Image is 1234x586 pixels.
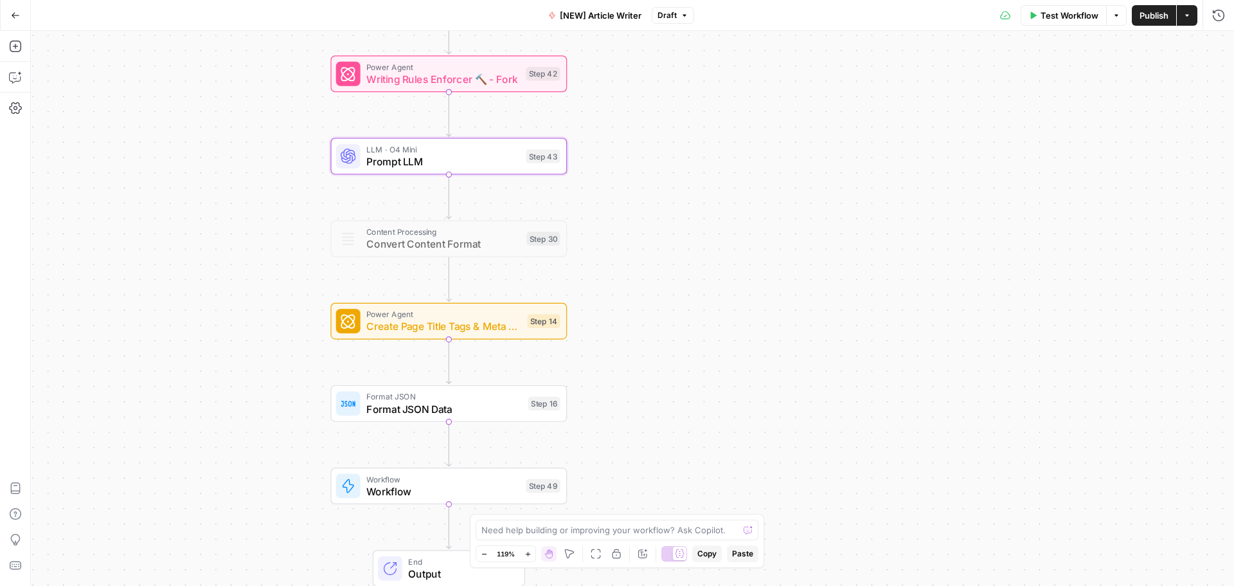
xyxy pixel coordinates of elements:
g: Edge from step_30 to step_14 [447,257,451,302]
span: Writing Rules Enforcer 🔨 - Fork [366,71,520,87]
span: Content Processing [366,226,521,238]
span: Workflow [366,473,520,485]
div: Step 30 [526,232,560,245]
button: Publish [1132,5,1176,26]
div: LLM · O4 MiniPrompt LLMStep 43 [330,138,567,174]
span: Output [408,566,512,581]
div: Step 43 [526,149,560,163]
span: Paste [732,548,753,560]
div: WorkflowWorkflowStep 49 [330,468,567,504]
span: Create Page Title Tags & Meta Descriptions - Fork [366,319,521,334]
span: End [408,556,512,568]
span: Prompt LLM [366,154,520,169]
g: Edge from step_49 to end [447,504,451,549]
button: Paste [727,545,758,562]
button: Copy [692,545,722,562]
span: 119% [497,549,515,559]
span: Test Workflow [1041,9,1098,22]
span: Power Agent [366,61,520,73]
span: Draft [657,10,677,21]
g: Edge from step_43 to step_30 [447,174,451,219]
div: Step 16 [528,397,560,410]
span: LLM · O4 Mini [366,143,520,156]
div: Power AgentCreate Page Title Tags & Meta Descriptions - ForkStep 14 [330,303,567,340]
button: Test Workflow [1021,5,1106,26]
span: Power Agent [366,308,521,320]
div: Format JSONFormat JSON DataStep 16 [330,385,567,422]
span: Workflow [366,484,520,499]
g: Edge from step_35 to step_42 [447,10,451,54]
div: Step 42 [526,67,560,80]
span: Convert Content Format [366,236,521,252]
div: Content ProcessingConvert Content FormatStep 30 [330,221,567,257]
button: [NEW] Article Writer [541,5,649,26]
img: o3r9yhbrn24ooq0tey3lueqptmfj [341,231,356,246]
g: Edge from step_16 to step_49 [447,422,451,466]
span: Format JSON Data [366,401,522,417]
div: Step 49 [526,479,560,493]
div: Power AgentWriting Rules Enforcer 🔨 - ForkStep 42 [330,55,567,92]
span: [NEW] Article Writer [560,9,641,22]
button: Draft [652,7,694,24]
span: Copy [697,548,717,560]
g: Edge from step_14 to step_16 [447,340,451,384]
div: Step 14 [528,315,560,328]
span: Publish [1140,9,1168,22]
span: Format JSON [366,390,522,403]
g: Edge from step_42 to step_43 [447,92,451,136]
